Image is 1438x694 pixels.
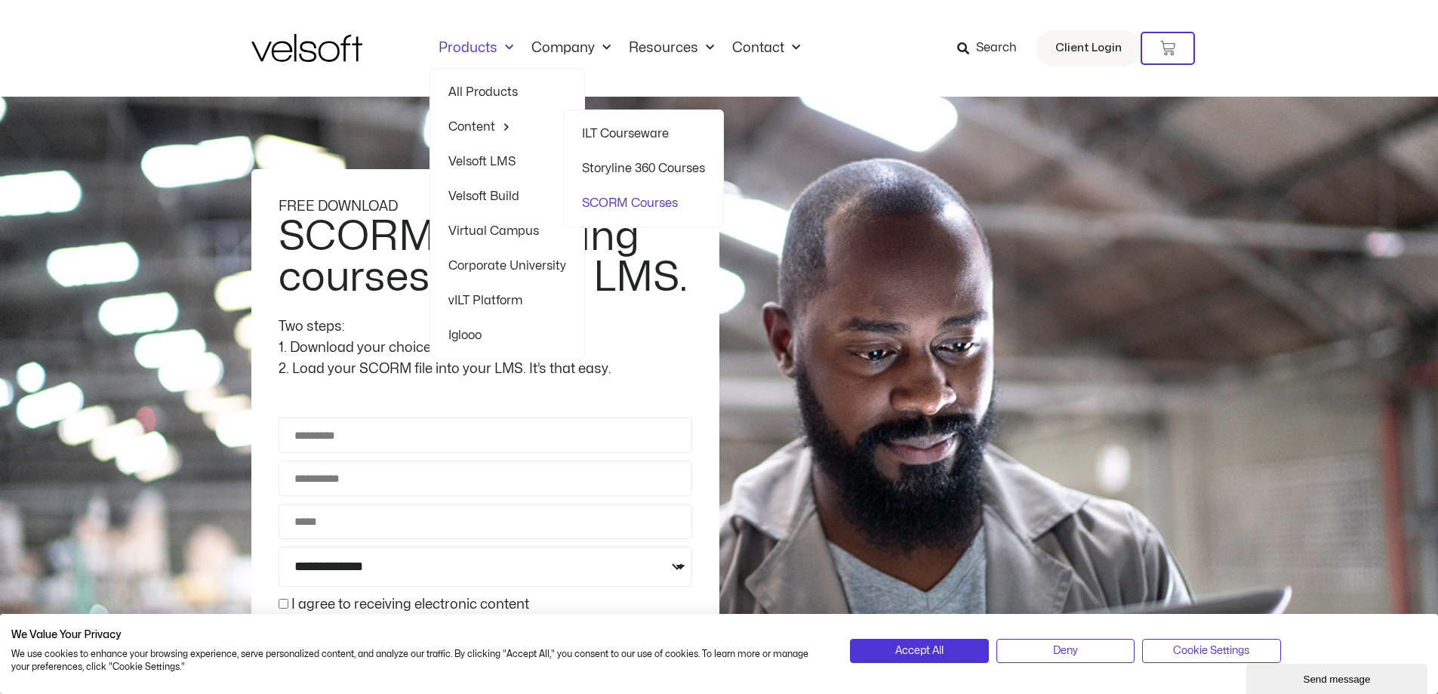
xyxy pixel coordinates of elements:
nav: Menu [430,40,809,57]
button: Adjust cookie preferences [1142,639,1280,663]
a: ProductsMenu Toggle [430,40,522,57]
div: 2. Load your SCORM file into your LMS. It’s that easy. [279,359,692,380]
span: Accept All [895,643,944,659]
img: Velsoft Training Materials [251,34,362,62]
a: Iglooo [448,318,566,353]
div: 1. Download your choice of SCORM course [279,338,692,359]
div: Two steps: [279,316,692,338]
ul: ContentMenu Toggle [563,109,724,227]
a: ResourcesMenu Toggle [620,40,723,57]
span: Client Login [1055,39,1122,58]
a: vILT Platform [448,283,566,318]
a: Velsoft LMS [448,144,566,179]
h2: We Value Your Privacy [11,628,827,642]
a: Client Login [1036,30,1141,66]
a: Velsoft Build [448,179,566,214]
a: CompanyMenu Toggle [522,40,620,57]
a: Storyline 360 Courses [582,151,705,186]
a: ILT Courseware [582,116,705,151]
a: Search [957,35,1027,61]
iframe: chat widget [1246,661,1430,694]
a: Virtual Campus [448,214,566,248]
h2: SCORM e-learning courses for your LMS. [279,217,688,298]
span: Search [976,39,1017,58]
button: Deny all cookies [996,639,1135,663]
span: Deny [1053,643,1078,659]
ul: ProductsMenu Toggle [430,68,585,359]
a: All Products [448,75,566,109]
a: ContactMenu Toggle [723,40,809,57]
button: Accept all cookies [850,639,988,663]
p: We use cookies to enhance your browsing experience, serve personalized content, and analyze our t... [11,648,827,674]
a: ContentMenu Toggle [448,109,566,144]
a: Corporate University [448,248,566,283]
a: SCORM Courses [582,186,705,221]
span: Cookie Settings [1173,643,1249,659]
div: FREE DOWNLOAD [279,196,692,217]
